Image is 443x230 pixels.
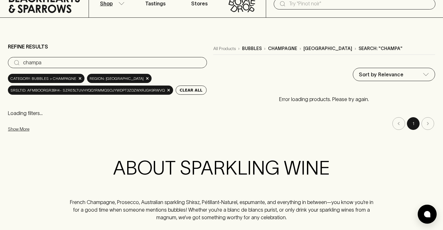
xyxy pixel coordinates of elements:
[353,68,435,81] div: Sort by Relevance
[90,75,144,82] span: region: [GEOGRAPHIC_DATA]
[23,58,202,68] input: Try “Pinot noir”
[213,45,236,52] a: All Products
[359,71,403,78] p: Sort by Relevance
[303,45,352,52] p: [GEOGRAPHIC_DATA]
[167,87,171,93] span: ×
[213,89,435,109] p: Error loading products. Please try again.
[242,45,262,52] p: bubbles
[8,109,207,117] p: Loading filters...
[264,45,265,52] p: ›
[213,117,435,130] nav: pagination navigation
[8,123,91,136] button: Show More
[359,45,402,52] p: Search: "champa"
[78,75,82,82] span: ×
[146,75,149,82] span: ×
[268,45,297,52] p: champagne
[10,75,76,82] span: Category: bubbles > champagne
[424,211,430,217] img: bubble-icon
[8,43,48,50] p: Refine Results
[355,45,356,52] p: ›
[10,87,165,93] span: srsltid: AfmBOorGr39H4- sZRE5ltUvHYqQ1rmMqsOJyWDpt3zdzwXrJGk9RWvQ
[238,45,240,52] p: ›
[176,86,207,95] button: Clear All
[66,157,377,179] h2: ABOUT SPARKLING WINE
[300,45,301,52] p: ›
[66,198,377,221] p: French Champagne, Prosecco, Australian sparkling Shiraz, Pétillant-Naturel, espumante, and everyt...
[407,117,420,130] button: page 1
